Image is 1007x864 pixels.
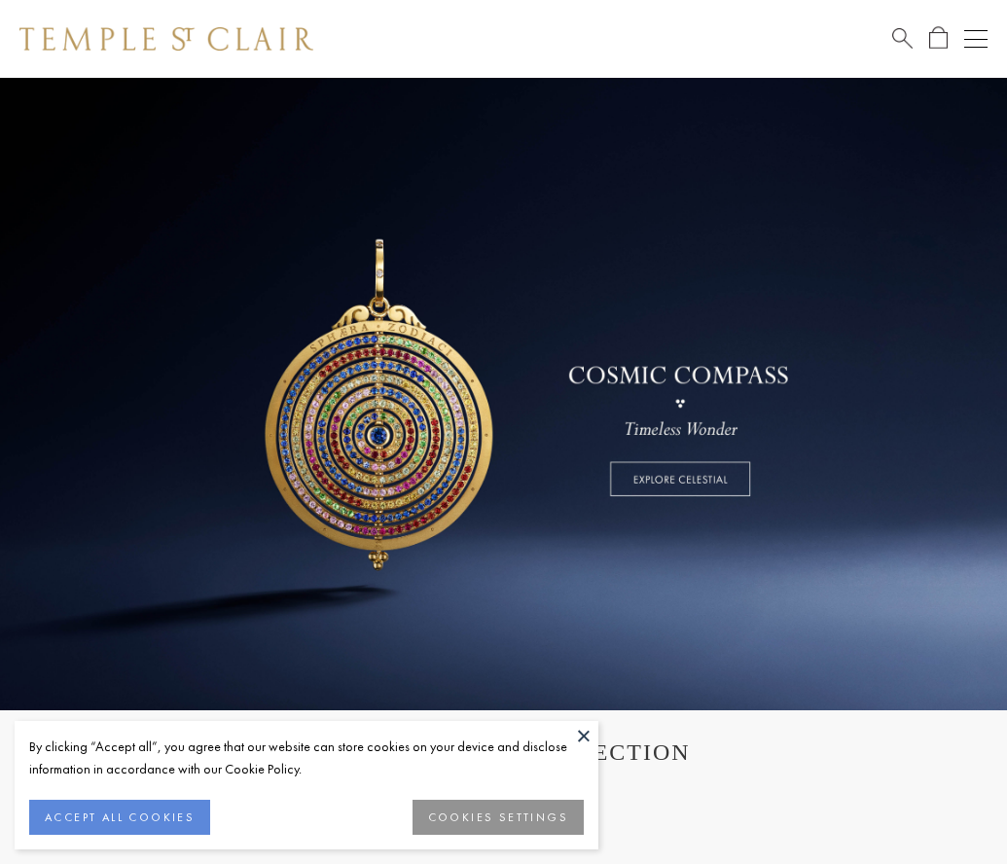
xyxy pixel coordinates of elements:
button: COOKIES SETTINGS [413,800,584,835]
div: By clicking “Accept all”, you agree that our website can store cookies on your device and disclos... [29,736,584,780]
a: Search [892,26,913,51]
a: Open Shopping Bag [929,26,948,51]
button: Open navigation [964,27,988,51]
button: ACCEPT ALL COOKIES [29,800,210,835]
img: Temple St. Clair [19,27,313,51]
